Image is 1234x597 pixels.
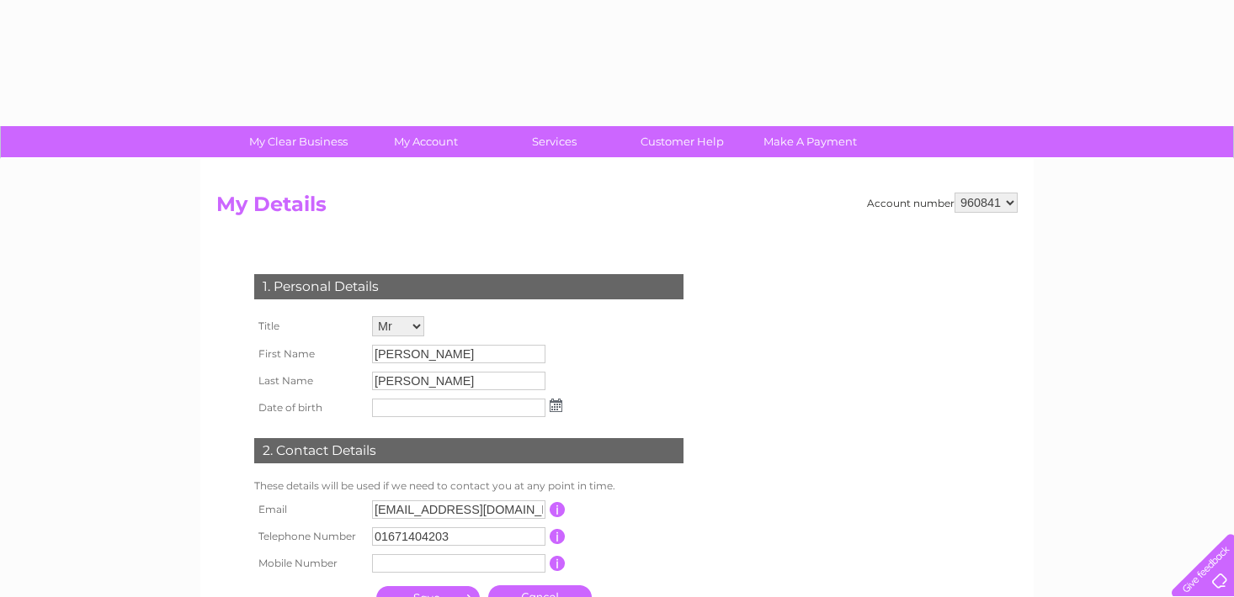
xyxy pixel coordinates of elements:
[254,438,683,463] div: 2. Contact Details
[250,550,368,577] th: Mobile Number
[250,523,368,550] th: Telephone Number
[550,529,566,544] input: Information
[550,502,566,517] input: Information
[613,126,752,157] a: Customer Help
[357,126,496,157] a: My Account
[867,193,1018,213] div: Account number
[741,126,880,157] a: Make A Payment
[485,126,624,157] a: Services
[216,193,1018,225] h2: My Details
[250,312,368,341] th: Title
[250,367,368,394] th: Last Name
[250,341,368,367] th: First Name
[229,126,368,157] a: My Clear Business
[550,556,566,571] input: Information
[250,476,688,496] td: These details will be used if we need to contact you at any point in time.
[254,274,683,299] div: 1. Personal Details
[250,394,368,421] th: Date of birth
[550,399,562,412] img: ...
[250,496,368,523] th: Email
